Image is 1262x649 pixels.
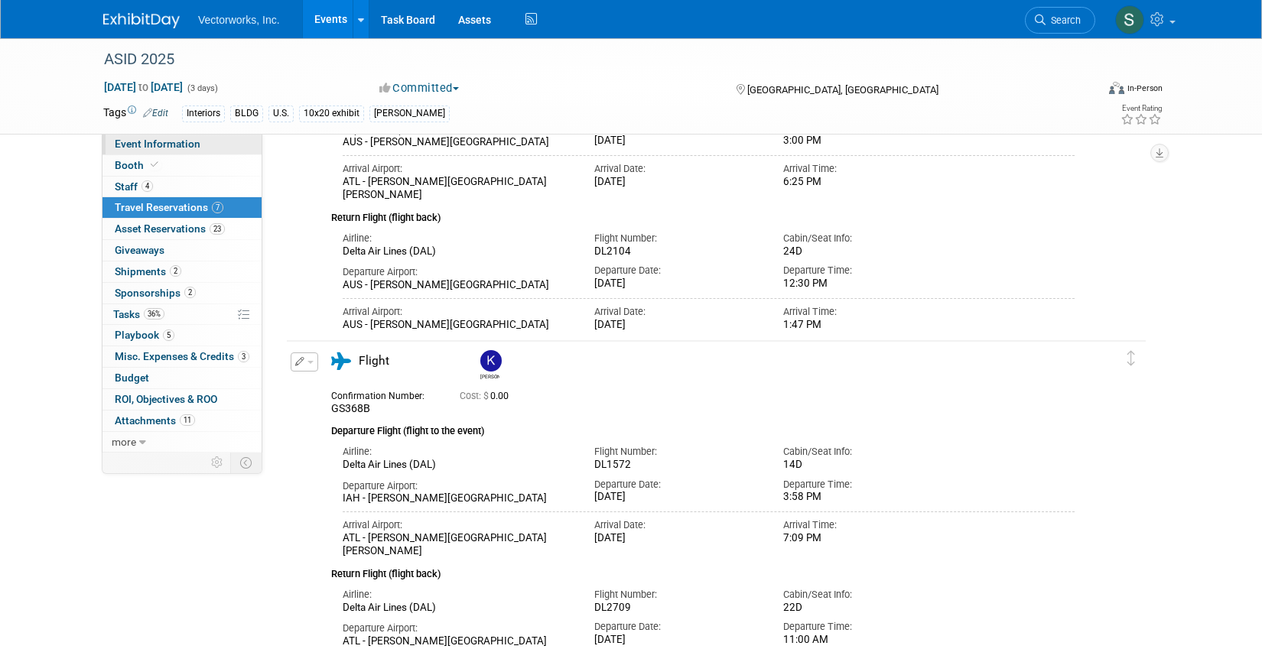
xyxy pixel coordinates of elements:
i: Flight [331,352,351,370]
div: AUS - [PERSON_NAME][GEOGRAPHIC_DATA] [343,136,571,149]
i: Click and drag to move item [1127,351,1135,366]
span: Attachments [115,414,195,427]
span: 2 [170,265,181,277]
a: Shipments2 [102,261,262,282]
div: [PERSON_NAME] [369,105,450,122]
div: Event Format [1005,80,1163,102]
div: ATL - [PERSON_NAME][GEOGRAPHIC_DATA][PERSON_NAME] [343,176,571,202]
div: Arrival Date: [594,305,760,319]
span: GS368B [331,402,370,414]
div: [DATE] [594,491,760,504]
div: Departure Airport: [343,479,571,493]
div: U.S. [268,105,294,122]
span: Booth [115,159,161,171]
div: AUS - [PERSON_NAME][GEOGRAPHIC_DATA] [343,279,571,292]
div: Arrival Airport: [343,162,571,176]
div: Cabin/Seat Info: [783,588,949,602]
span: 7 [212,202,223,213]
div: ATL - [PERSON_NAME][GEOGRAPHIC_DATA][PERSON_NAME] [343,532,571,558]
a: Booth [102,155,262,176]
div: [DATE] [594,277,760,290]
a: Attachments11 [102,410,262,431]
a: Event Information [102,134,262,154]
span: Cost: $ [460,391,490,401]
span: Search [1046,15,1081,26]
span: Misc. Expenses & Credits [115,350,249,362]
span: 23 [210,223,225,235]
a: Staff4 [102,177,262,197]
div: [DATE] [594,319,760,332]
span: ROI, Objectives & ROO [115,393,217,405]
div: Confirmation Number: [331,386,437,402]
div: Departure Time: [783,264,949,277]
div: 7:09 PM [783,532,949,545]
td: Tags [103,105,168,122]
span: Playbook [115,329,174,341]
a: Misc. Expenses & Credits3 [102,346,262,367]
span: 36% [144,308,164,320]
div: Departure Airport: [343,265,571,279]
div: [DATE] [594,135,760,148]
a: Tasks36% [102,304,262,325]
a: Search [1025,7,1095,34]
a: Sponsorships2 [102,283,262,303]
div: [DATE] [594,634,760,647]
span: Asset Reservations [115,222,225,235]
div: Arrival Time: [783,305,949,319]
span: Budget [115,372,149,384]
div: DL2104 [594,245,760,258]
div: Departure Date: [594,478,760,492]
img: Sarah Angley [1115,5,1144,34]
div: 12:30 PM [783,277,949,290]
div: Keith Ragsdale [477,350,503,380]
div: Arrival Airport: [343,518,571,532]
button: Committed [374,80,465,96]
span: more [112,436,136,448]
div: IAH - [PERSON_NAME][GEOGRAPHIC_DATA] [343,492,571,505]
div: Arrival Airport: [343,305,571,319]
span: Shipments [115,265,181,277]
div: Cabin/Seat Info: [783,445,949,459]
div: Departure Flight (flight to the event) [331,416,1075,439]
span: 0.00 [460,391,515,401]
a: ROI, Objectives & ROO [102,389,262,410]
div: Airline: [343,445,571,459]
span: 2 [184,287,196,298]
div: Departure Date: [594,620,760,634]
div: Delta Air Lines (DAL) [343,602,571,615]
div: 10x20 exhibit [299,105,364,122]
span: Event Information [115,138,200,150]
span: Sponsorships [115,287,196,299]
a: Travel Reservations7 [102,197,262,218]
div: Arrival Date: [594,162,760,176]
div: Arrival Time: [783,518,949,532]
div: Return Flight (flight back) [331,202,1075,226]
div: Event Rating [1121,105,1162,112]
div: Arrival Time: [783,162,949,176]
a: Playbook5 [102,325,262,346]
span: 11 [180,414,195,426]
div: Return Flight (flight back) [331,558,1075,582]
img: Format-Inperson.png [1109,82,1124,94]
a: Giveaways [102,240,262,261]
i: Booth reservation complete [151,161,158,169]
span: Staff [115,180,153,193]
div: Flight Number: [594,232,760,245]
div: Departure Time: [783,620,949,634]
td: Toggle Event Tabs [231,453,262,472]
div: Interiors [182,105,225,122]
div: 11:00 AM [783,634,949,647]
div: [DATE] [594,176,760,189]
div: Airline: [343,232,571,245]
td: Personalize Event Tab Strip [204,453,231,472]
span: to [136,81,151,93]
div: AUS - [PERSON_NAME][GEOGRAPHIC_DATA] [343,319,571,332]
div: [DATE] [594,532,760,545]
div: Delta Air Lines (DAL) [343,459,571,472]
img: ExhibitDay [103,13,180,28]
span: 3 [238,351,249,362]
div: Delta Air Lines (DAL) [343,245,571,258]
span: [DATE] [DATE] [103,80,184,94]
div: Airline: [343,588,571,602]
span: 5 [163,329,174,341]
